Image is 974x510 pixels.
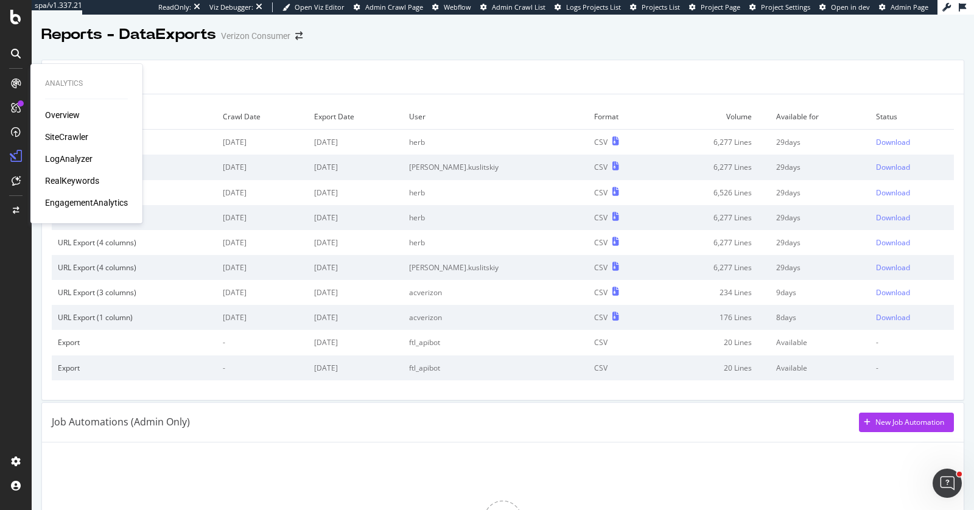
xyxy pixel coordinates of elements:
[45,153,93,165] a: LogAnalyzer
[749,2,810,12] a: Project Settings
[45,79,128,89] div: Analytics
[819,2,870,12] a: Open in dev
[876,262,910,273] div: Download
[308,330,404,355] td: [DATE]
[403,230,588,255] td: herb
[217,355,307,380] td: -
[770,130,870,155] td: 29 days
[776,363,864,373] div: Available
[58,363,211,373] div: Export
[217,180,307,205] td: [DATE]
[295,32,303,40] div: arrow-right-arrow-left
[555,2,621,12] a: Logs Projects List
[891,2,928,12] span: Admin Page
[594,312,608,323] div: CSV
[403,155,588,180] td: [PERSON_NAME].kuslitskiy
[876,162,948,172] a: Download
[876,212,910,223] div: Download
[403,104,588,130] td: User
[876,287,948,298] a: Download
[217,305,307,330] td: [DATE]
[45,109,80,121] a: Overview
[45,131,88,143] a: SiteCrawler
[308,255,404,280] td: [DATE]
[308,305,404,330] td: [DATE]
[770,104,870,130] td: Available for
[588,355,656,380] td: CSV
[58,337,211,348] div: Export
[876,187,948,198] a: Download
[656,305,770,330] td: 176 Lines
[876,162,910,172] div: Download
[870,104,954,130] td: Status
[282,2,345,12] a: Open Viz Editor
[656,205,770,230] td: 6,277 Lines
[594,137,608,147] div: CSV
[594,237,608,248] div: CSV
[221,30,290,42] div: Verizon Consumer
[217,280,307,305] td: [DATE]
[656,280,770,305] td: 234 Lines
[770,230,870,255] td: 29 days
[354,2,423,12] a: Admin Crawl Page
[770,180,870,205] td: 29 days
[876,312,910,323] div: Download
[761,2,810,12] span: Project Settings
[770,280,870,305] td: 9 days
[594,212,608,223] div: CSV
[58,237,211,248] div: URL Export (4 columns)
[45,175,99,187] a: RealKeywords
[656,330,770,355] td: 20 Lines
[308,155,404,180] td: [DATE]
[876,212,948,223] a: Download
[770,155,870,180] td: 29 days
[217,330,307,355] td: -
[566,2,621,12] span: Logs Projects List
[403,255,588,280] td: [PERSON_NAME].kuslitskiy
[859,413,954,432] button: New Job Automation
[876,187,910,198] div: Download
[403,330,588,355] td: ftl_apibot
[876,237,948,248] a: Download
[432,2,471,12] a: Webflow
[876,312,948,323] a: Download
[689,2,740,12] a: Project Page
[594,162,608,172] div: CSV
[308,205,404,230] td: [DATE]
[444,2,471,12] span: Webflow
[308,280,404,305] td: [DATE]
[656,104,770,130] td: Volume
[308,355,404,380] td: [DATE]
[308,130,404,155] td: [DATE]
[209,2,253,12] div: Viz Debugger:
[492,2,545,12] span: Admin Crawl List
[770,205,870,230] td: 29 days
[308,104,404,130] td: Export Date
[217,230,307,255] td: [DATE]
[876,287,910,298] div: Download
[41,24,216,45] div: Reports - DataExports
[933,469,962,498] iframe: Intercom live chat
[58,312,211,323] div: URL Export (1 column)
[656,180,770,205] td: 6,526 Lines
[656,155,770,180] td: 6,277 Lines
[870,355,954,380] td: -
[876,237,910,248] div: Download
[403,355,588,380] td: ftl_apibot
[588,104,656,130] td: Format
[158,2,191,12] div: ReadOnly:
[876,262,948,273] a: Download
[295,2,345,12] span: Open Viz Editor
[876,137,910,147] div: Download
[45,197,128,209] a: EngagementAnalytics
[701,2,740,12] span: Project Page
[403,280,588,305] td: acverizon
[876,137,948,147] a: Download
[403,130,588,155] td: herb
[656,230,770,255] td: 6,277 Lines
[875,417,944,427] div: New Job Automation
[656,255,770,280] td: 6,277 Lines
